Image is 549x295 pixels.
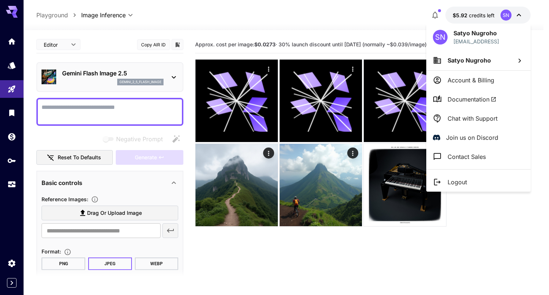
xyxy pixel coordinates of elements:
[448,178,467,186] p: Logout
[448,95,496,104] span: Documentation
[433,30,448,45] div: SN
[448,114,498,123] p: Chat with Support
[448,152,486,161] p: Contact Sales
[453,38,499,45] div: halo@kakak.ai
[426,50,531,70] button: Satyo Nugroho
[448,76,494,85] p: Account & Billing
[453,38,499,45] p: [EMAIL_ADDRESS]
[448,57,491,64] span: Satyo Nugroho
[453,29,499,38] p: Satyo Nugroho
[446,133,498,142] p: Join us on Discord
